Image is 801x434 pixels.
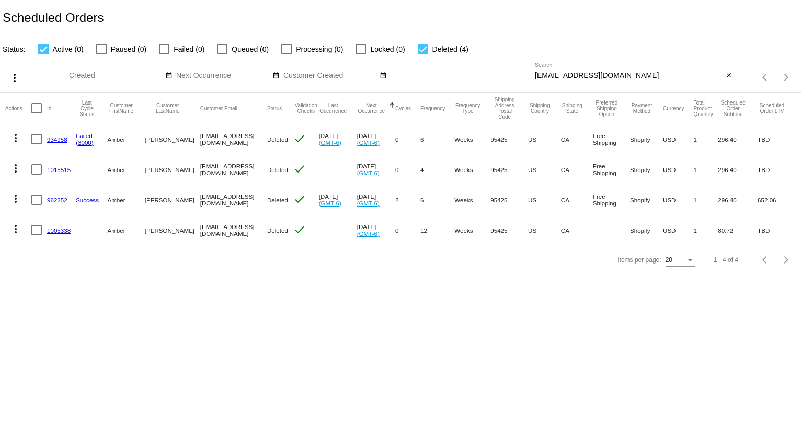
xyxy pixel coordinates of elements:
[395,154,420,185] mat-cell: 0
[9,162,22,175] mat-icon: more_vert
[8,72,21,84] mat-icon: more_vert
[76,132,93,139] a: Failed
[561,124,593,154] mat-cell: CA
[107,102,135,114] button: Change sorting for CustomerFirstName
[293,93,319,124] mat-header-cell: Validation Checks
[357,200,380,207] a: (GMT-6)
[718,215,758,245] mat-cell: 80.72
[47,166,71,173] a: 1015515
[694,154,718,185] mat-cell: 1
[714,256,738,264] div: 1 - 4 of 4
[758,154,796,185] mat-cell: TBD
[145,124,200,154] mat-cell: [PERSON_NAME]
[490,97,519,120] button: Change sorting for ShippingPostcode
[267,227,288,234] span: Deleted
[490,185,528,215] mat-cell: 95425
[319,139,341,146] a: (GMT-6)
[5,93,31,124] mat-header-cell: Actions
[47,227,71,234] a: 1005338
[395,185,420,215] mat-cell: 2
[718,185,758,215] mat-cell: 296.40
[528,185,561,215] mat-cell: US
[9,132,22,144] mat-icon: more_vert
[357,139,380,146] a: (GMT-6)
[47,197,67,203] a: 962252
[395,105,411,111] button: Change sorting for Cycles
[630,102,654,114] button: Change sorting for PaymentMethod.Type
[420,105,445,111] button: Change sorting for Frequency
[296,43,343,55] span: Processing (0)
[718,154,758,185] mat-cell: 296.40
[663,185,694,215] mat-cell: USD
[718,100,748,117] button: Change sorting for Subtotal
[561,185,593,215] mat-cell: CA
[776,67,797,88] button: Next page
[111,43,146,55] span: Paused (0)
[630,185,663,215] mat-cell: Shopify
[663,215,694,245] mat-cell: USD
[319,124,357,154] mat-cell: [DATE]
[454,185,490,215] mat-cell: Weeks
[593,124,630,154] mat-cell: Free Shipping
[395,124,420,154] mat-cell: 0
[718,124,758,154] mat-cell: 296.40
[528,124,561,154] mat-cell: US
[454,154,490,185] mat-cell: Weeks
[319,185,357,215] mat-cell: [DATE]
[663,154,694,185] mat-cell: USD
[200,185,267,215] mat-cell: [EMAIL_ADDRESS][DOMAIN_NAME]
[420,185,454,215] mat-cell: 6
[561,102,583,114] button: Change sorting for ShippingState
[420,154,454,185] mat-cell: 4
[200,154,267,185] mat-cell: [EMAIL_ADDRESS][DOMAIN_NAME]
[694,93,718,124] mat-header-cell: Total Product Quantity
[454,215,490,245] mat-cell: Weeks
[293,163,306,175] mat-icon: check
[630,215,663,245] mat-cell: Shopify
[357,230,380,237] a: (GMT-6)
[357,102,386,114] button: Change sorting for NextOccurrenceUtc
[200,105,237,111] button: Change sorting for CustomerEmail
[272,72,280,80] mat-icon: date_range
[666,257,695,264] mat-select: Items per page:
[283,72,377,80] input: Customer Created
[724,71,735,82] button: Clear
[758,102,786,114] button: Change sorting for LifetimeValue
[490,215,528,245] mat-cell: 95425
[9,192,22,205] mat-icon: more_vert
[69,72,163,80] input: Created
[593,185,630,215] mat-cell: Free Shipping
[76,139,94,146] a: (3000)
[694,124,718,154] mat-cell: 1
[107,215,144,245] mat-cell: Amber
[267,105,282,111] button: Change sorting for Status
[593,154,630,185] mat-cell: Free Shipping
[145,185,200,215] mat-cell: [PERSON_NAME]
[9,223,22,235] mat-icon: more_vert
[420,215,454,245] mat-cell: 12
[107,124,144,154] mat-cell: Amber
[3,45,26,53] span: Status:
[293,132,306,145] mat-icon: check
[370,43,405,55] span: Locked (0)
[528,154,561,185] mat-cell: US
[232,43,269,55] span: Queued (0)
[165,72,173,80] mat-icon: date_range
[663,124,694,154] mat-cell: USD
[490,124,528,154] mat-cell: 95425
[420,124,454,154] mat-cell: 6
[145,154,200,185] mat-cell: [PERSON_NAME]
[630,154,663,185] mat-cell: Shopify
[76,197,99,203] a: Success
[357,215,395,245] mat-cell: [DATE]
[357,154,395,185] mat-cell: [DATE]
[357,169,380,176] a: (GMT-6)
[776,249,797,270] button: Next page
[535,72,724,80] input: Search
[53,43,84,55] span: Active (0)
[758,124,796,154] mat-cell: TBD
[200,124,267,154] mat-cell: [EMAIL_ADDRESS][DOMAIN_NAME]
[694,215,718,245] mat-cell: 1
[454,124,490,154] mat-cell: Weeks
[395,215,420,245] mat-cell: 0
